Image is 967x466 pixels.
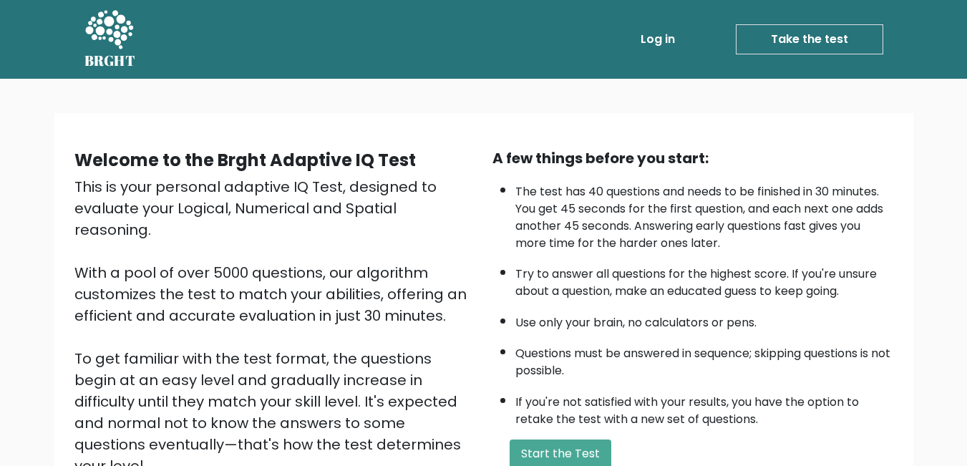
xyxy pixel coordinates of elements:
[492,147,893,169] div: A few things before you start:
[515,258,893,300] li: Try to answer all questions for the highest score. If you're unsure about a question, make an edu...
[736,24,883,54] a: Take the test
[515,338,893,379] li: Questions must be answered in sequence; skipping questions is not possible.
[84,52,136,69] h5: BRGHT
[515,387,893,428] li: If you're not satisfied with your results, you have the option to retake the test with a new set ...
[74,148,416,172] b: Welcome to the Brght Adaptive IQ Test
[635,25,681,54] a: Log in
[515,307,893,331] li: Use only your brain, no calculators or pens.
[515,176,893,252] li: The test has 40 questions and needs to be finished in 30 minutes. You get 45 seconds for the firs...
[84,6,136,73] a: BRGHT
